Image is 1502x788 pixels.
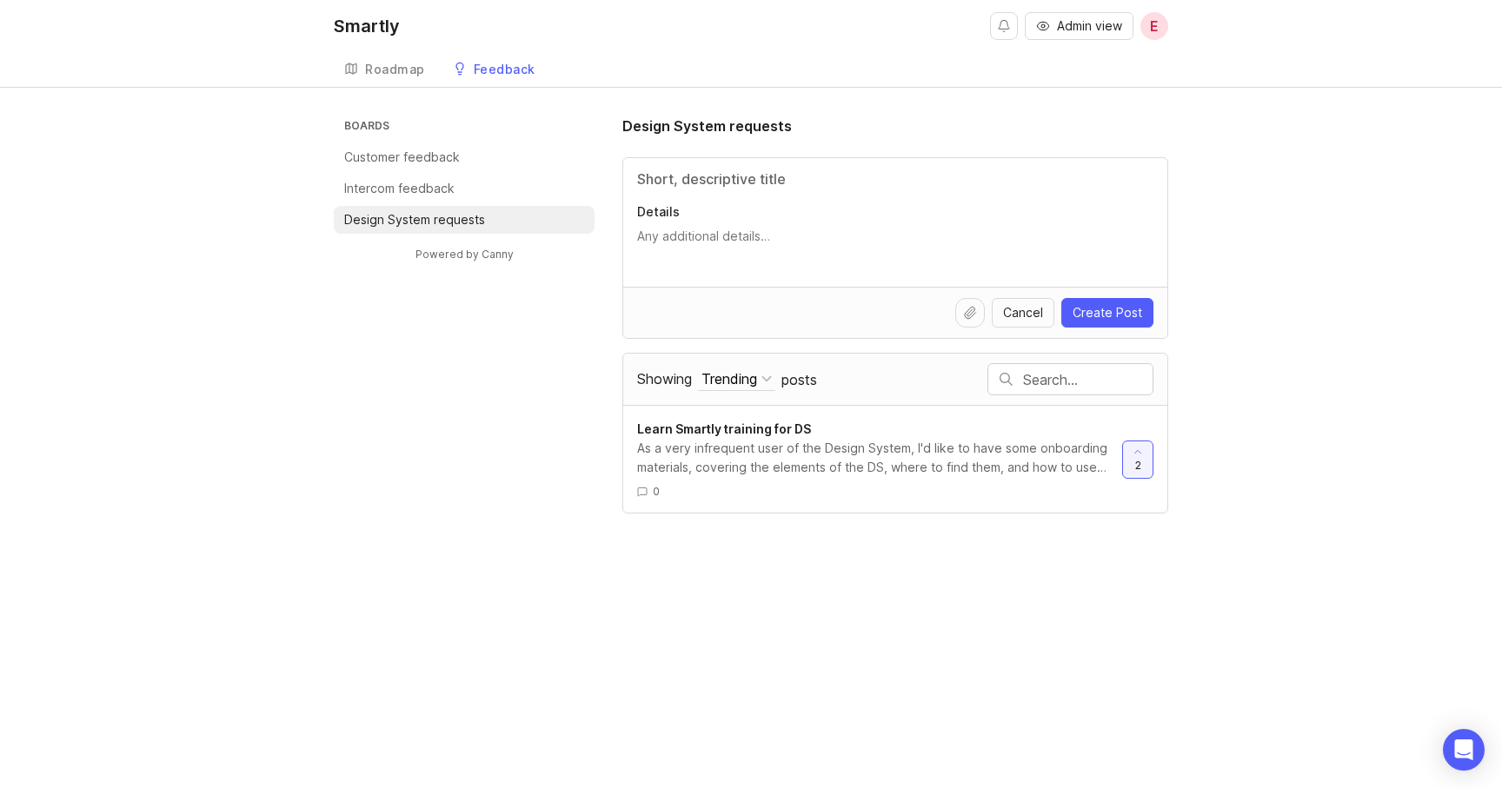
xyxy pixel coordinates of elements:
[637,203,1153,221] p: Details
[1073,304,1142,321] span: Create Post
[365,63,425,76] div: Roadmap
[1135,458,1141,473] span: 2
[334,175,595,202] a: Intercom feedback
[413,244,516,264] a: Powered by Canny
[622,116,792,136] h1: Design System requests
[1443,729,1485,771] div: Open Intercom Messenger
[1057,17,1122,35] span: Admin view
[442,52,546,88] a: Feedback
[992,298,1054,328] button: Cancel
[637,439,1108,477] div: As a very infrequent user of the Design System, I'd like to have some onboarding materials, cover...
[344,211,485,228] p: Design System requests
[344,149,460,166] p: Customer feedback
[637,420,1122,499] a: Learn Smartly training for DSAs a very infrequent user of the Design System, I'd like to have som...
[1122,440,1153,479] button: 2
[637,421,811,436] span: Learn Smartly training for DS
[637,169,1153,189] input: Title
[637,370,692,387] span: Showing
[1025,12,1133,40] button: Admin view
[334,206,595,234] a: Design System requests
[334,143,595,171] a: Customer feedback
[698,368,775,391] button: Showing
[1003,304,1043,321] span: Cancel
[781,370,817,389] span: posts
[701,369,757,388] div: Trending
[334,17,400,35] div: Smartly
[1023,370,1153,389] input: Search…
[1061,298,1153,328] button: Create Post
[653,484,660,499] span: 0
[1150,16,1159,36] span: E
[990,12,1018,40] button: Notifications
[334,52,435,88] a: Roadmap
[341,116,595,140] h3: Boards
[474,63,535,76] div: Feedback
[1140,12,1168,40] button: E
[344,180,455,197] p: Intercom feedback
[637,228,1153,262] textarea: Details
